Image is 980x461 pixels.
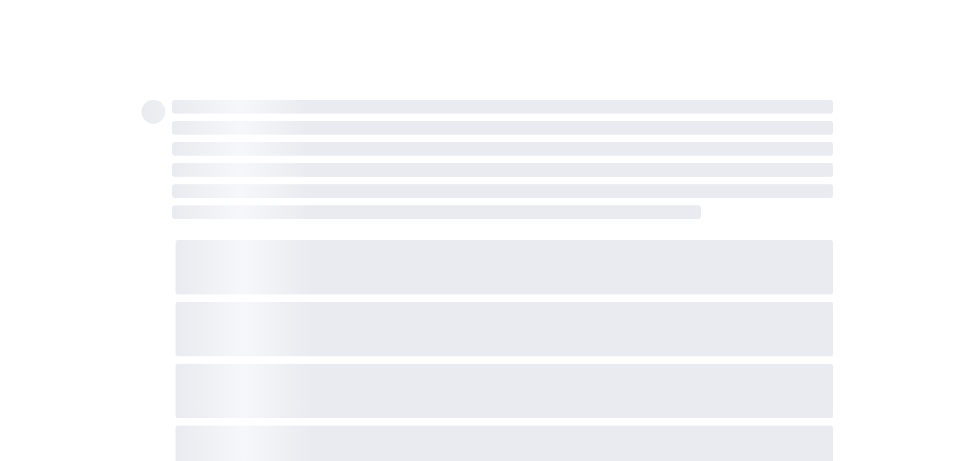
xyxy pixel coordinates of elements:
[142,100,165,124] span: ‌
[172,142,833,156] span: ‌
[172,163,833,177] span: ‌
[172,205,701,219] span: ‌
[172,100,833,114] span: ‌
[172,184,833,198] span: ‌
[176,240,833,294] span: ‌
[176,364,833,418] span: ‌
[172,121,833,135] span: ‌
[176,302,833,356] span: ‌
